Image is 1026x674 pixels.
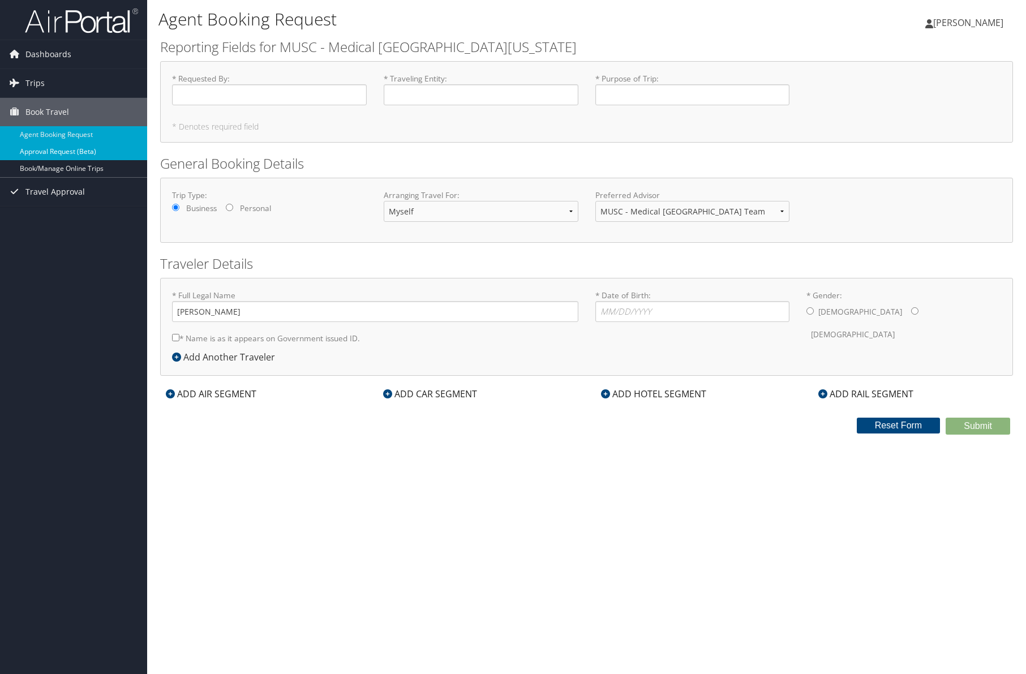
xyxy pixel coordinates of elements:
[172,290,578,322] label: * Full Legal Name
[172,334,179,341] input: * Name is as it appears on Government issued ID.
[857,418,941,433] button: Reset Form
[25,69,45,97] span: Trips
[595,84,790,105] input: * Purpose of Trip:
[158,7,729,31] h1: Agent Booking Request
[595,190,790,201] label: Preferred Advisor
[595,301,790,322] input: * Date of Birth:
[186,203,217,214] label: Business
[160,37,1013,57] h2: Reporting Fields for MUSC - Medical [GEOGRAPHIC_DATA][US_STATE]
[818,301,902,323] label: [DEMOGRAPHIC_DATA]
[172,73,367,105] label: * Requested By :
[925,6,1015,40] a: [PERSON_NAME]
[933,16,1003,29] span: [PERSON_NAME]
[25,178,85,206] span: Travel Approval
[911,307,918,315] input: * Gender:[DEMOGRAPHIC_DATA][DEMOGRAPHIC_DATA]
[25,98,69,126] span: Book Travel
[172,84,367,105] input: * Requested By:
[384,73,578,105] label: * Traveling Entity :
[172,190,367,201] label: Trip Type:
[806,290,1001,346] label: * Gender:
[172,350,281,364] div: Add Another Traveler
[172,123,1001,131] h5: * Denotes required field
[240,203,271,214] label: Personal
[811,324,895,345] label: [DEMOGRAPHIC_DATA]
[172,328,360,349] label: * Name is as it appears on Government issued ID.
[377,387,483,401] div: ADD CAR SEGMENT
[595,73,790,105] label: * Purpose of Trip :
[384,84,578,105] input: * Traveling Entity:
[25,40,71,68] span: Dashboards
[160,154,1013,173] h2: General Booking Details
[25,7,138,34] img: airportal-logo.png
[813,387,919,401] div: ADD RAIL SEGMENT
[595,387,712,401] div: ADD HOTEL SEGMENT
[946,418,1010,435] button: Submit
[595,290,790,322] label: * Date of Birth:
[384,190,578,201] label: Arranging Travel For:
[160,254,1013,273] h2: Traveler Details
[160,387,262,401] div: ADD AIR SEGMENT
[172,301,578,322] input: * Full Legal Name
[806,307,814,315] input: * Gender:[DEMOGRAPHIC_DATA][DEMOGRAPHIC_DATA]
